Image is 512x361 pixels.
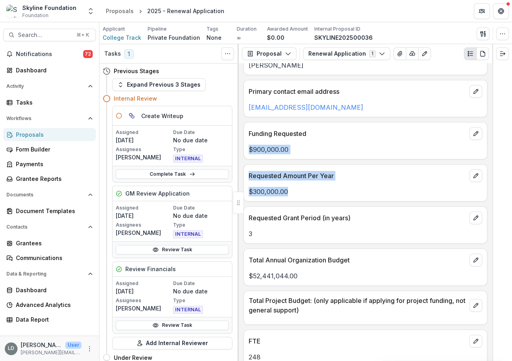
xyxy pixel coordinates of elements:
a: Form Builder [3,143,96,156]
div: Lisa Dinh [8,346,14,351]
p: Assigned [116,280,171,287]
span: INTERNAL [173,155,203,163]
div: Payments [16,160,90,168]
p: No due date [173,212,229,220]
a: Dashboard [3,283,96,297]
div: Dashboard [16,66,90,74]
span: Activity [6,83,85,89]
h4: Previous Stages [114,67,159,75]
span: INTERNAL [173,230,203,238]
a: Grantees [3,237,96,250]
button: Open Contacts [3,221,96,233]
a: Payments [3,157,96,171]
button: edit [469,127,482,140]
p: [PERSON_NAME] [116,229,171,237]
button: PDF view [476,47,489,60]
a: Data Report [3,313,96,326]
p: Applicant [103,25,125,33]
p: Funding Requested [249,129,466,138]
h3: Tasks [104,50,121,57]
div: Advanced Analytics [16,301,90,309]
button: Search... [3,29,96,41]
button: Notifications72 [3,48,96,60]
p: [PERSON_NAME] [116,304,171,312]
div: Form Builder [16,145,90,153]
a: Dashboard [3,64,96,77]
button: Expand Previous 3 Stages [112,78,206,91]
p: [DATE] [116,212,171,220]
a: Review Task [116,245,229,254]
p: Assignees [116,297,171,304]
p: [PERSON_NAME] [116,153,171,161]
p: Assigned [116,129,171,136]
button: View dependent tasks [125,109,138,122]
button: Proposal [242,47,296,60]
p: 3 [249,229,482,239]
p: Internal Proposal ID [314,25,360,33]
button: edit [469,335,482,347]
p: FTE [249,336,466,346]
button: edit [469,212,482,224]
p: SKYLINE202500036 [314,33,373,42]
p: Private Foundation [148,33,200,42]
h4: Internal Review [114,94,157,103]
div: Proposals [16,130,90,139]
a: Advanced Analytics [3,298,96,311]
button: Toggle View Cancelled Tasks [221,47,234,60]
div: Skyline Foundation [22,4,76,12]
p: [PERSON_NAME] [249,60,482,70]
button: Open entity switcher [85,3,96,19]
p: Awarded Amount [267,25,308,33]
button: edit [469,169,482,182]
p: Type [173,221,229,229]
p: Requested Amount Per Year [249,171,466,180]
span: 72 [83,50,93,58]
div: Proposals [106,7,134,15]
a: Proposals [103,5,137,17]
a: Document Templates [3,204,96,217]
div: Communications [16,254,90,262]
div: 2025 - Renewal Application [147,7,224,15]
p: Assignees [116,221,171,229]
button: Add Internal Reviewer [112,337,232,349]
span: Workflows [6,116,85,121]
p: Due Date [173,204,229,212]
button: Renewal Application1 [303,47,390,60]
div: Tasks [16,98,90,107]
p: [DATE] [116,136,171,144]
div: Data Report [16,315,90,324]
button: Open Workflows [3,112,96,125]
button: Plaintext view [464,47,477,60]
p: Assigned [116,204,171,212]
button: Get Help [493,3,509,19]
img: Skyline Foundation [6,5,19,17]
h5: Create Writeup [141,112,183,120]
button: edit [469,299,482,312]
p: No due date [173,287,229,295]
p: None [206,33,222,42]
p: Due Date [173,280,229,287]
p: Type [173,146,229,153]
div: ⌘ + K [75,31,91,39]
p: ∞ [237,33,241,42]
a: Tasks [3,96,96,109]
p: Assignees [116,146,171,153]
div: Grantee Reports [16,175,90,183]
p: [PERSON_NAME][EMAIL_ADDRESS][DOMAIN_NAME] [21,349,82,356]
span: Foundation [22,12,49,19]
button: More [85,344,94,353]
p: Primary contact email address [249,87,466,96]
a: Communications [3,251,96,264]
button: Open Data & Reporting [3,268,96,280]
span: 1 [124,49,134,59]
p: Duration [237,25,257,33]
button: edit [469,254,482,266]
a: College Track [103,33,141,42]
p: [DATE] [116,287,171,295]
button: edit [469,85,482,98]
p: No due date [173,136,229,144]
p: $0.00 [267,33,284,42]
p: User [65,342,82,349]
p: Requested Grant Period (in years) [249,213,466,223]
